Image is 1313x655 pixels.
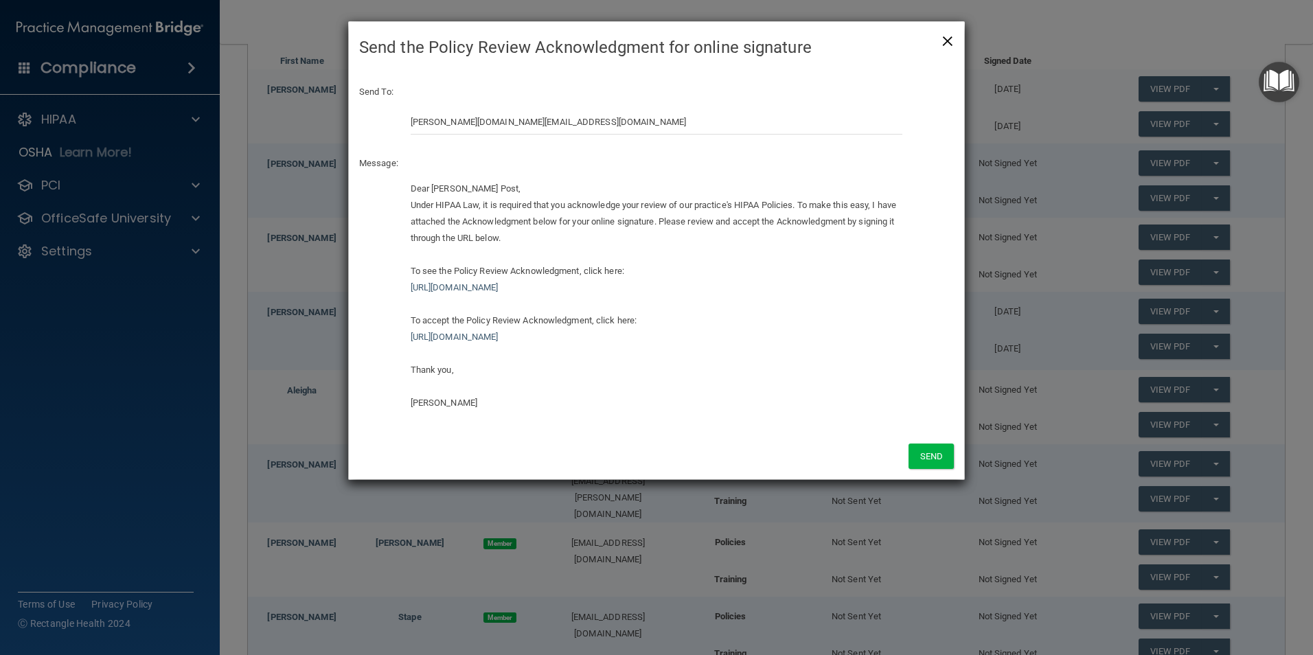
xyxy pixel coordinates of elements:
[411,109,903,135] input: Email Address
[941,25,954,53] span: ×
[909,444,954,469] button: Send
[411,332,499,342] a: [URL][DOMAIN_NAME]
[359,84,954,100] p: Send To:
[411,181,903,411] div: Dear [PERSON_NAME] Post, Under HIPAA Law, it is required that you acknowledge your review of our ...
[1259,62,1299,102] button: Open Resource Center
[411,282,499,292] a: [URL][DOMAIN_NAME]
[359,155,954,172] p: Message:
[359,32,954,62] h4: Send the Policy Review Acknowledgment for online signature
